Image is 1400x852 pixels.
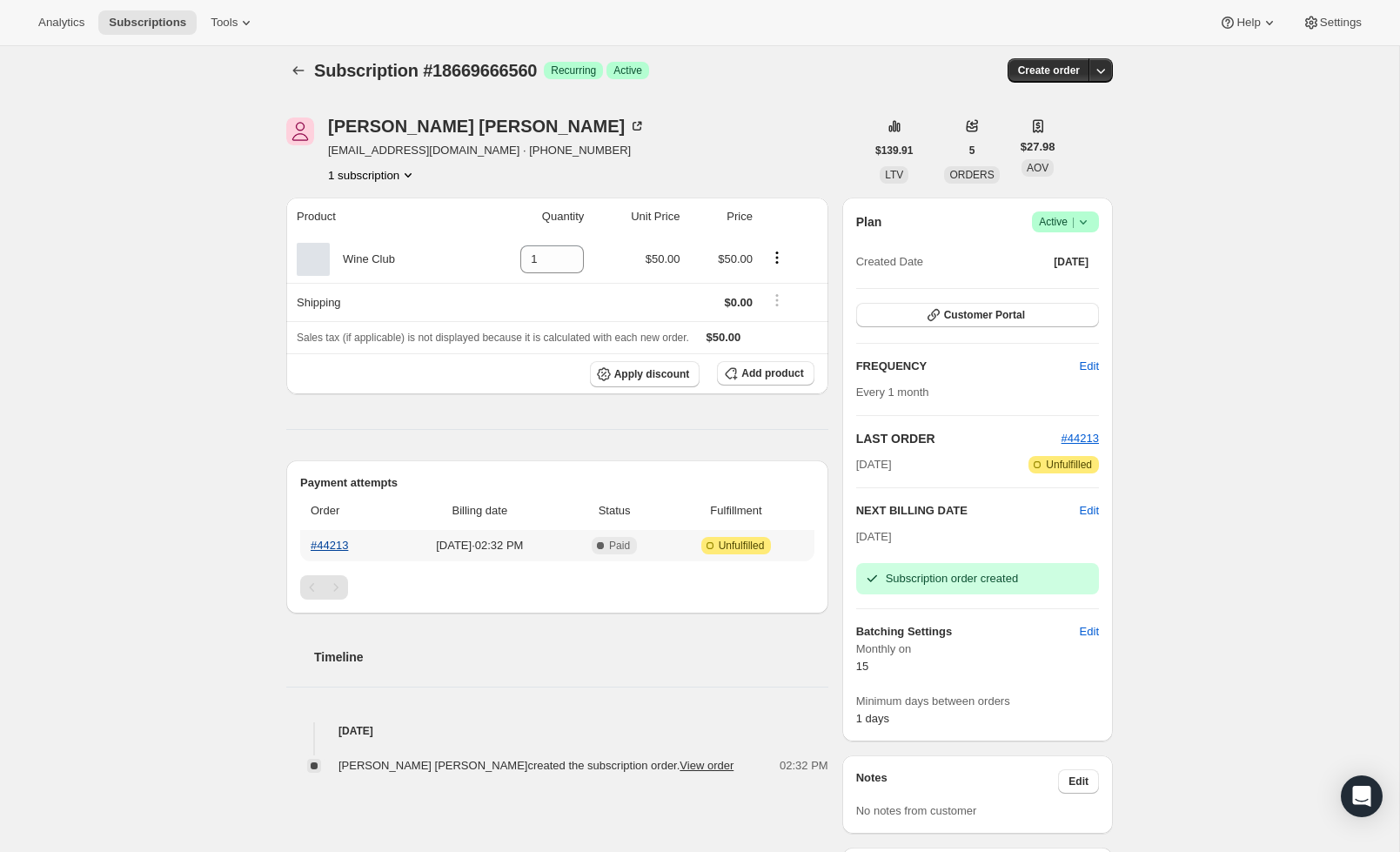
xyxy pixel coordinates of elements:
[211,16,238,30] span: Tools
[718,252,753,265] span: $50.00
[763,248,791,267] button: Product actions
[719,539,765,553] span: Unfulfilled
[856,386,929,399] span: Every 1 month
[886,572,1018,585] span: Subscription order created
[38,16,84,30] span: Analytics
[1080,502,1099,520] button: Edit
[763,291,791,310] button: Shipping actions
[571,502,658,520] span: Status
[286,283,470,321] th: Shipping
[856,456,892,473] span: [DATE]
[1062,432,1099,445] a: #44213
[1209,10,1288,35] button: Help
[856,358,1080,375] h2: FREQUENCY
[1058,769,1099,794] button: Edit
[780,757,828,775] span: 02:32 PM
[328,166,417,184] button: Product actions
[875,144,913,158] span: $139.91
[314,648,828,666] h2: Timeline
[330,251,395,268] div: Wine Club
[338,759,733,772] span: [PERSON_NAME] [PERSON_NAME] created the subscription order.
[614,367,690,381] span: Apply discount
[680,759,733,772] a: View order
[856,530,892,543] span: [DATE]
[969,144,975,158] span: 5
[200,10,265,35] button: Tools
[399,502,560,520] span: Billing date
[328,117,646,135] div: [PERSON_NAME] [PERSON_NAME]
[1320,16,1362,30] span: Settings
[1080,623,1099,641] span: Edit
[551,64,596,77] span: Recurring
[300,474,814,492] h2: Payment attempts
[856,769,1059,794] h3: Notes
[1008,58,1090,83] button: Create order
[609,539,630,553] span: Paid
[1072,215,1075,229] span: |
[286,198,470,236] th: Product
[1018,64,1080,77] span: Create order
[300,575,814,600] nav: Pagination
[865,138,923,163] button: $139.91
[399,537,560,554] span: [DATE] · 02:32 PM
[856,253,923,271] span: Created Date
[1341,775,1383,817] div: Open Intercom Messenger
[944,308,1025,322] span: Customer Portal
[1027,162,1048,174] span: AOV
[1062,430,1099,447] button: #44213
[724,296,753,309] span: $0.00
[856,502,1080,520] h2: NEXT BILLING DATE
[856,712,889,725] span: 1 days
[1080,358,1099,375] span: Edit
[300,492,394,530] th: Order
[286,58,311,83] button: Subscriptions
[589,198,685,236] th: Unit Price
[949,169,994,181] span: ORDERS
[311,539,348,552] a: #44213
[646,252,680,265] span: $50.00
[1236,16,1260,30] span: Help
[590,361,700,387] button: Apply discount
[328,142,646,159] span: [EMAIL_ADDRESS][DOMAIN_NAME] · [PHONE_NUMBER]
[856,641,1099,658] span: Monthly on
[98,10,197,35] button: Subscriptions
[613,64,642,77] span: Active
[1292,10,1372,35] button: Settings
[959,138,986,163] button: 5
[668,502,803,520] span: Fulfillment
[885,169,903,181] span: LTV
[856,213,882,231] h2: Plan
[1046,458,1092,472] span: Unfulfilled
[856,303,1099,327] button: Customer Portal
[470,198,589,236] th: Quantity
[856,623,1080,641] h6: Batching Settings
[109,16,186,30] span: Subscriptions
[707,331,741,344] span: $50.00
[286,722,828,740] h4: [DATE]
[741,366,803,380] span: Add product
[286,117,314,145] span: Thorne Saunders
[28,10,95,35] button: Analytics
[856,693,1099,710] span: Minimum days between orders
[1054,255,1089,269] span: [DATE]
[297,332,689,344] span: Sales tax (if applicable) is not displayed because it is calculated with each new order.
[1069,352,1109,380] button: Edit
[686,198,758,236] th: Price
[314,61,537,80] span: Subscription #18669666560
[856,430,1062,447] h2: LAST ORDER
[856,804,977,817] span: No notes from customer
[1068,775,1089,788] span: Edit
[1021,138,1055,156] span: $27.98
[856,660,868,673] span: 15
[1039,213,1092,231] span: Active
[1069,618,1109,646] button: Edit
[1043,250,1099,274] button: [DATE]
[717,361,814,386] button: Add product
